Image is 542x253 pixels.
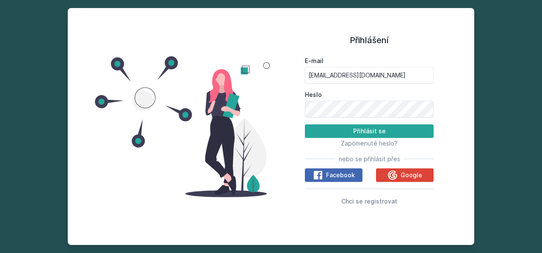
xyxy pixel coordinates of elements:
[305,34,434,47] h1: Přihlášení
[401,171,422,179] span: Google
[305,124,434,138] button: Přihlásit se
[305,168,362,182] button: Facebook
[341,198,397,205] span: Chci se registrovat
[376,168,434,182] button: Google
[339,155,400,163] span: nebo se přihlásit přes
[305,91,434,99] label: Heslo
[305,67,434,84] input: Tvoje e-mailová adresa
[341,196,397,206] button: Chci se registrovat
[305,57,434,65] label: E-mail
[341,140,398,147] span: Zapomenuté heslo?
[326,171,355,179] span: Facebook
